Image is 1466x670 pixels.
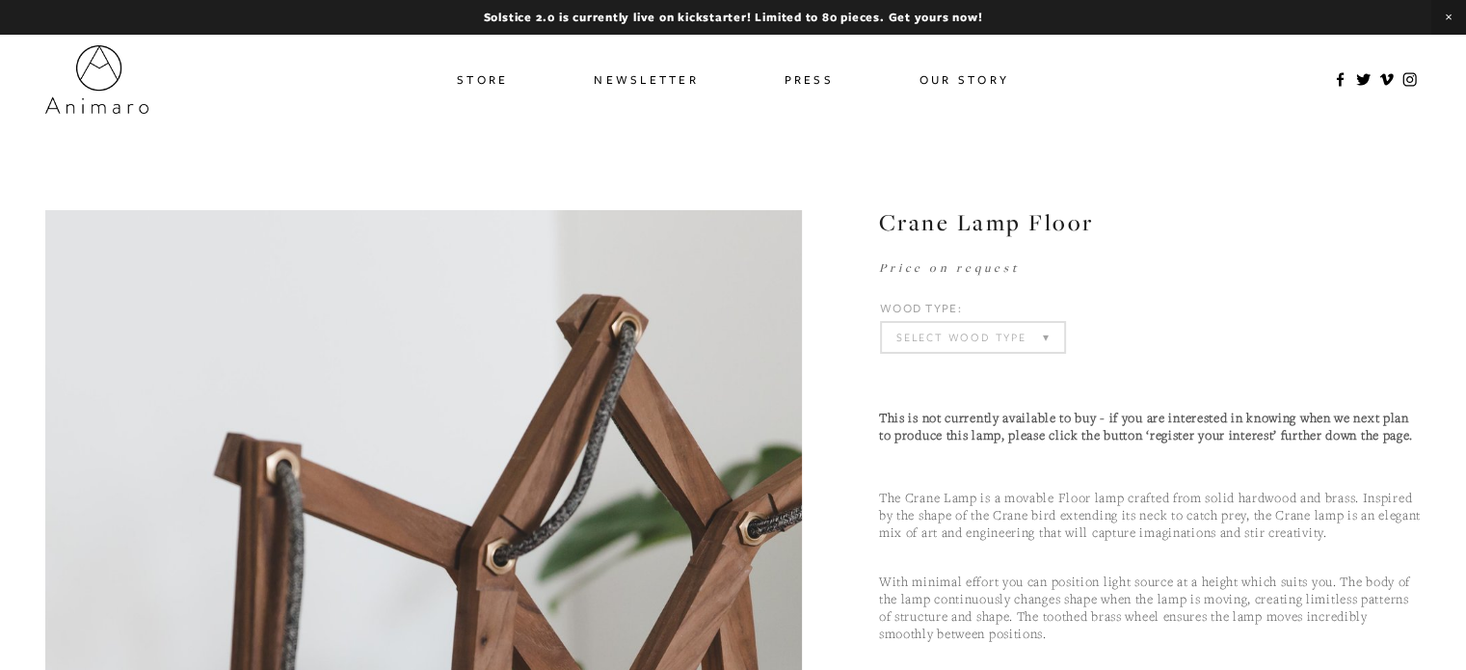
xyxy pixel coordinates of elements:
[785,66,834,94] a: Press
[879,409,1413,443] strong: This is not currently available to buy - if you are interested in knowing when we next plan to pr...
[879,258,1421,278] div: £675.00
[882,323,1064,352] select: Select Wood type
[879,210,1421,234] h1: Crane Lamp Floor
[920,66,1009,94] a: Our Story
[45,45,148,114] img: Animaro
[594,66,699,94] a: Newsletter
[457,66,508,94] a: Store
[879,489,1421,542] p: The Crane Lamp is a movable Floor lamp crafted from solid hardwood and brass. Inspired by the sha...
[879,554,1421,642] p: With minimal effort you can position light source at a height which suits you. The body of the la...
[880,302,1066,314] div: Wood type:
